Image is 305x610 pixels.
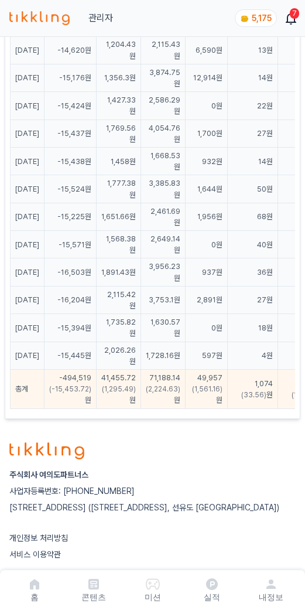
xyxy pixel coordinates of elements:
[141,231,186,258] td: 2,649.14원
[228,258,278,286] td: 36원
[11,314,44,342] td: [DATE]
[141,64,186,91] td: 3,874.75원
[11,258,44,286] td: [DATE]
[228,175,278,203] td: 50원
[186,147,228,175] td: 932원
[9,550,61,559] a: 서비스 이용약관
[11,369,44,408] td: 총계
[44,258,97,286] td: -16,503원
[146,577,160,591] img: 미션
[9,442,84,460] img: logo
[97,120,141,147] td: 1,769.56원
[252,13,272,23] span: 5,175
[141,147,186,175] td: 1,668.53원
[146,385,180,393] span: (2,224.63)
[186,92,228,120] td: 0원
[11,92,44,120] td: [DATE]
[186,36,228,64] td: 6,590원
[145,591,161,603] p: 미션
[44,64,97,91] td: -15,176원
[228,342,278,369] td: 4원
[123,575,182,605] button: 미션
[186,258,228,286] td: 937원
[97,175,141,203] td: 1,777.38원
[11,286,44,313] td: [DATE]
[228,369,278,408] td: 원
[44,147,97,175] td: -15,438원
[9,533,68,543] a: 개인정보 처리방침
[141,286,186,313] td: 3,753.1원
[9,469,296,480] p: 주식회사 여의도파트너스
[44,286,97,313] td: -16,204원
[11,342,44,369] td: [DATE]
[141,92,186,120] td: 2,586.29원
[44,175,97,203] td: -15,524원
[141,369,186,408] td: 원
[141,314,186,342] td: 1,630.57원
[97,147,141,175] td: 1,458원
[186,120,228,147] td: 1,700원
[11,120,44,147] td: [DATE]
[228,286,278,313] td: 27원
[5,575,64,605] a: 홈
[186,286,228,313] td: 2,891원
[186,203,228,230] td: 1,956원
[59,373,91,382] span: -494,519
[81,591,106,603] p: 콘텐츠
[97,342,141,369] td: 2,026.26원
[186,231,228,258] td: 0원
[11,175,44,203] td: [DATE]
[186,314,228,342] td: 0원
[64,575,123,605] a: 콘텐츠
[141,175,186,203] td: 3,385.83원
[44,314,97,342] td: -15,394원
[9,502,296,513] p: [STREET_ADDRESS] ([STREET_ADDRESS], 선유도 [GEOGRAPHIC_DATA])
[97,314,141,342] td: 1,735.82원
[44,203,97,230] td: -15,225원
[204,591,220,603] p: 실적
[228,314,278,342] td: 18원
[197,373,222,382] span: 49,957
[141,203,186,230] td: 2,461.69원
[149,373,180,382] span: 71,188.14
[44,231,97,258] td: -15,571원
[141,36,186,64] td: 2,115.43원
[97,286,141,313] td: 2,115.42원
[141,258,186,286] td: 3,956.23원
[88,11,113,25] a: 관리자
[186,342,228,369] td: 597원
[44,120,97,147] td: -15,437원
[30,591,39,603] p: 홈
[141,120,186,147] td: 4,054.76원
[97,369,141,408] td: 원
[259,591,283,603] p: 내정보
[11,36,44,64] td: [DATE]
[11,203,44,230] td: [DATE]
[97,64,141,91] td: 1,356.3원
[255,379,273,388] span: 1,074
[192,385,222,393] span: (1,561.16)
[228,203,278,230] td: 68원
[241,391,266,399] span: (33.56)
[186,175,228,203] td: 1,644원
[228,147,278,175] td: 14원
[228,36,278,64] td: 13원
[97,36,141,64] td: 1,204.43원
[182,575,241,605] a: 실적
[11,147,44,175] td: [DATE]
[228,231,278,258] td: 40원
[228,64,278,91] td: 14원
[240,14,249,23] img: coin
[97,231,141,258] td: 1,568.38원
[44,369,97,408] td: 원
[97,92,141,120] td: 1,427.33원
[141,342,186,369] td: 1,728.16원
[49,385,91,393] span: (-15,453.72)
[44,36,97,64] td: -14,620원
[186,64,228,91] td: 12,914원
[44,92,97,120] td: -15,424원
[228,120,278,147] td: 27원
[286,11,296,25] a: 7
[97,258,141,286] td: 1,891.43원
[290,8,299,19] div: 7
